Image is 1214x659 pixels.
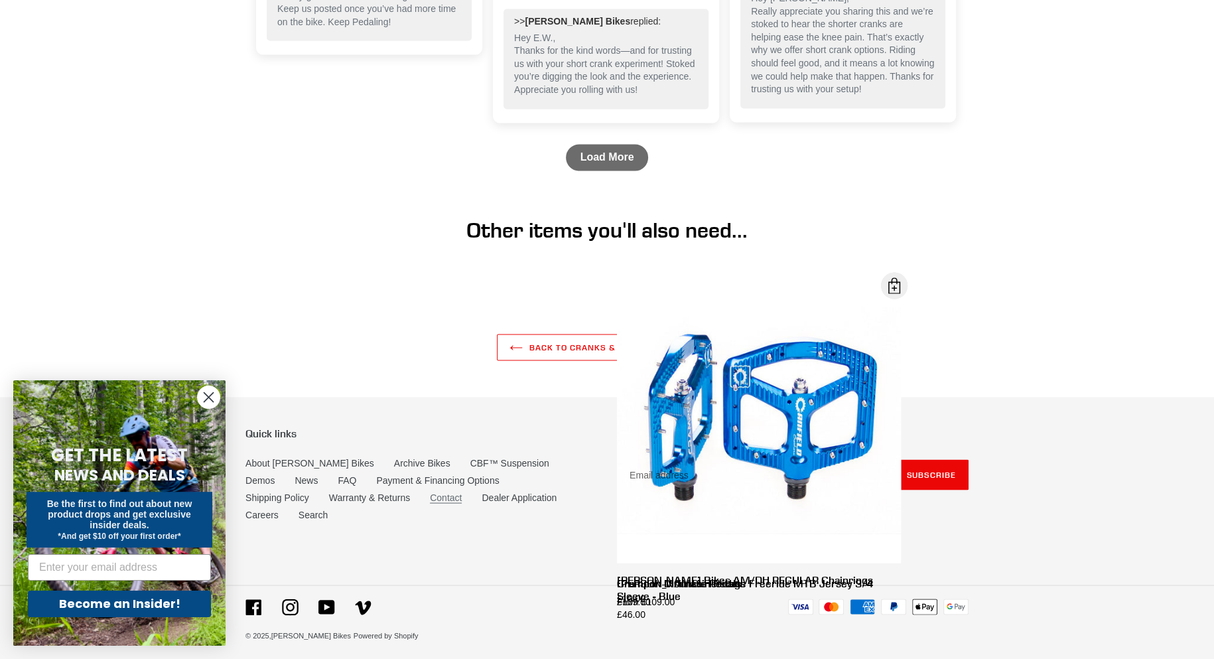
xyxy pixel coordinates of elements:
span: GET THE LATEST [51,443,188,467]
a: Powered by Shopify [354,631,419,639]
button: Become an Insider! [28,591,211,617]
a: Payment & Financing Options [376,475,499,485]
input: Enter your email address [28,554,211,581]
a: Back to CRANKS & BOTTOM-BRACKETS [497,334,717,360]
div: >> replied: [514,15,698,29]
a: FAQ [338,475,356,485]
span: Be the first to find out about new product drops and get exclusive insider deals. [47,498,192,530]
span: *And get $10 off your first order* [58,532,180,541]
b: [PERSON_NAME] Bikes [525,16,630,27]
span: Subscribe [906,469,956,479]
a: About [PERSON_NAME] Bikes [245,457,374,468]
a: CBF™ Suspension [470,457,549,468]
a: Dealer Application [482,492,557,502]
p: Hey E.W., Thanks for the kind words—and for trusting us with your short crank experiment! Stoked ... [514,32,698,97]
a: News [295,475,318,485]
a: Contact [430,492,462,503]
p: Quick links [245,427,597,439]
a: Warranty & Returns [329,492,410,502]
a: [PERSON_NAME] Bikes [271,631,351,639]
span: NEWS AND DEALS [54,465,185,486]
a: Load More [566,144,649,171]
button: Close dialog [197,386,220,409]
h1: Other items you'll also need... [245,217,969,242]
a: Archive Bikes [394,457,450,468]
button: Subscribe [894,459,969,490]
a: Shipping Policy [245,492,309,502]
a: Careers [245,509,279,520]
small: © 2025, [245,631,351,639]
a: Demos [245,475,275,485]
a: Crampon Ultimate Pedals £109.00 Open Dialog Crampon Ultimate Pedals [617,279,901,609]
a: Search [299,509,328,520]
